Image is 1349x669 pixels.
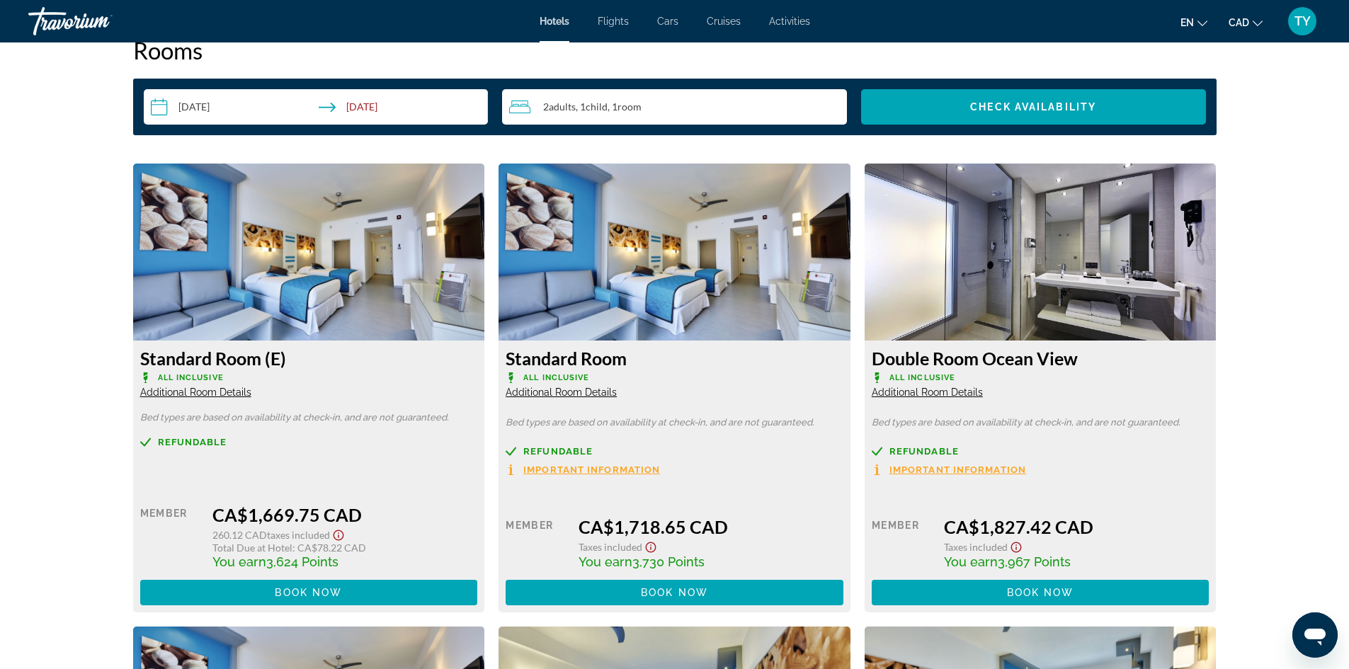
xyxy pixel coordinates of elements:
[1294,14,1311,28] span: TY
[506,516,567,569] div: Member
[140,348,478,369] h3: Standard Room (E)
[576,101,608,113] span: , 1
[1284,6,1321,36] button: User Menu
[144,89,489,125] button: Check-in date: Nov 12, 2025 Check-out date: Nov 16, 2025
[133,36,1217,64] h2: Rooms
[889,447,959,456] span: Refundable
[1007,587,1074,598] span: Book now
[502,89,847,125] button: Travelers: 2 adults, 1 child
[998,554,1071,569] span: 3,967 Points
[523,465,660,474] span: Important Information
[970,101,1096,113] span: Check Availability
[140,437,478,447] a: Refundable
[944,554,998,569] span: You earn
[617,101,642,113] span: Room
[861,89,1206,125] button: Check Availability
[1180,17,1194,28] span: en
[598,16,629,27] a: Flights
[707,16,741,27] a: Cruises
[579,516,843,537] div: CA$1,718.65 CAD
[1008,537,1025,554] button: Show Taxes and Fees disclaimer
[506,387,617,398] span: Additional Room Details
[212,529,267,541] span: 260.12 CAD
[1229,17,1249,28] span: CAD
[872,418,1209,428] p: Bed types are based on availability at check-in, and are not guaranteed.
[144,89,1206,125] div: Search widget
[506,418,843,428] p: Bed types are based on availability at check-in, and are not guaranteed.
[212,554,266,569] span: You earn
[872,446,1209,457] a: Refundable
[642,537,659,554] button: Show Taxes and Fees disclaimer
[769,16,810,27] a: Activities
[506,464,660,476] button: Important Information
[158,373,224,382] span: All Inclusive
[540,16,569,27] a: Hotels
[872,516,933,569] div: Member
[1229,12,1263,33] button: Change currency
[267,529,330,541] span: Taxes included
[499,164,850,341] img: 1e399c59-51b6-4c69-ae38-4d87d951b772.jpeg
[543,101,576,113] span: 2
[872,387,983,398] span: Additional Room Details
[212,504,477,525] div: CA$1,669.75 CAD
[944,541,1008,553] span: Taxes included
[140,504,202,569] div: Member
[586,101,608,113] span: Child
[506,580,843,605] button: Book now
[1180,12,1207,33] button: Change language
[140,413,478,423] p: Bed types are based on availability at check-in, and are not guaranteed.
[28,3,170,40] a: Travorium
[133,164,485,341] img: 1e399c59-51b6-4c69-ae38-4d87d951b772.jpeg
[865,164,1217,341] img: df83a980-b19f-46cc-b3ae-d8ea5a4044bd.jpeg
[872,348,1209,369] h3: Double Room Ocean View
[266,554,338,569] span: 3,624 Points
[657,16,678,27] a: Cars
[549,101,576,113] span: Adults
[506,348,843,369] h3: Standard Room
[608,101,642,113] span: , 1
[641,587,708,598] span: Book now
[889,465,1026,474] span: Important Information
[579,554,632,569] span: You earn
[275,587,342,598] span: Book now
[523,447,593,456] span: Refundable
[579,541,642,553] span: Taxes included
[140,387,251,398] span: Additional Room Details
[872,464,1026,476] button: Important Information
[330,525,347,542] button: Show Taxes and Fees disclaimer
[140,580,478,605] button: Book now
[889,373,955,382] span: All Inclusive
[523,373,589,382] span: All Inclusive
[872,580,1209,605] button: Book now
[1292,612,1338,658] iframe: Button to launch messaging window
[212,542,477,554] div: : CA$78.22 CAD
[944,516,1209,537] div: CA$1,827.42 CAD
[212,542,292,554] span: Total Due at Hotel
[158,438,227,447] span: Refundable
[506,446,843,457] a: Refundable
[632,554,705,569] span: 3,730 Points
